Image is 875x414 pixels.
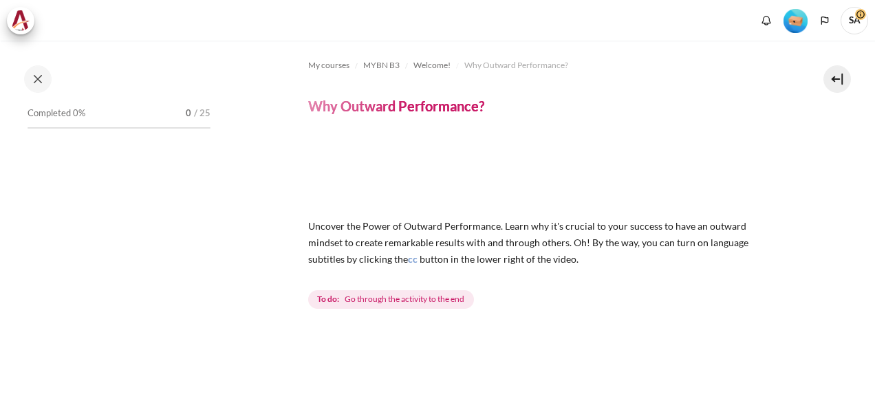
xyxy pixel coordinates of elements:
span: button in the lower right of the video. [420,253,579,265]
a: Architeck Architeck [7,7,41,34]
h4: Why Outward Performance? [308,97,484,115]
span: 0 [186,107,191,120]
img: Architeck [11,10,30,31]
span: Uncover the Power of Outward Performance. Learn why it's crucial to your success to have an outwa... [308,220,748,265]
img: Level #1 [784,9,808,33]
span: SA [841,7,868,34]
strong: To do: [317,293,339,305]
div: Show notification window with no new notifications [756,10,777,31]
span: Completed 0% [28,107,85,120]
a: Level #1 [778,8,813,33]
span: cc [408,253,418,265]
a: MYBN B3 [363,57,400,74]
img: 0 [308,136,777,210]
div: Completion requirements for Why Outward Performance? [308,287,477,312]
span: MYBN B3 [363,59,400,72]
a: Why Outward Performance? [464,57,568,74]
span: My courses [308,59,349,72]
a: User menu [841,7,868,34]
div: Level #1 [784,8,808,33]
span: Welcome! [413,59,451,72]
nav: Navigation bar [308,54,777,76]
a: My courses [308,57,349,74]
span: / 25 [194,107,210,120]
a: Welcome! [413,57,451,74]
span: Why Outward Performance? [464,59,568,72]
span: Go through the activity to the end [345,293,464,305]
button: Languages [814,10,835,31]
